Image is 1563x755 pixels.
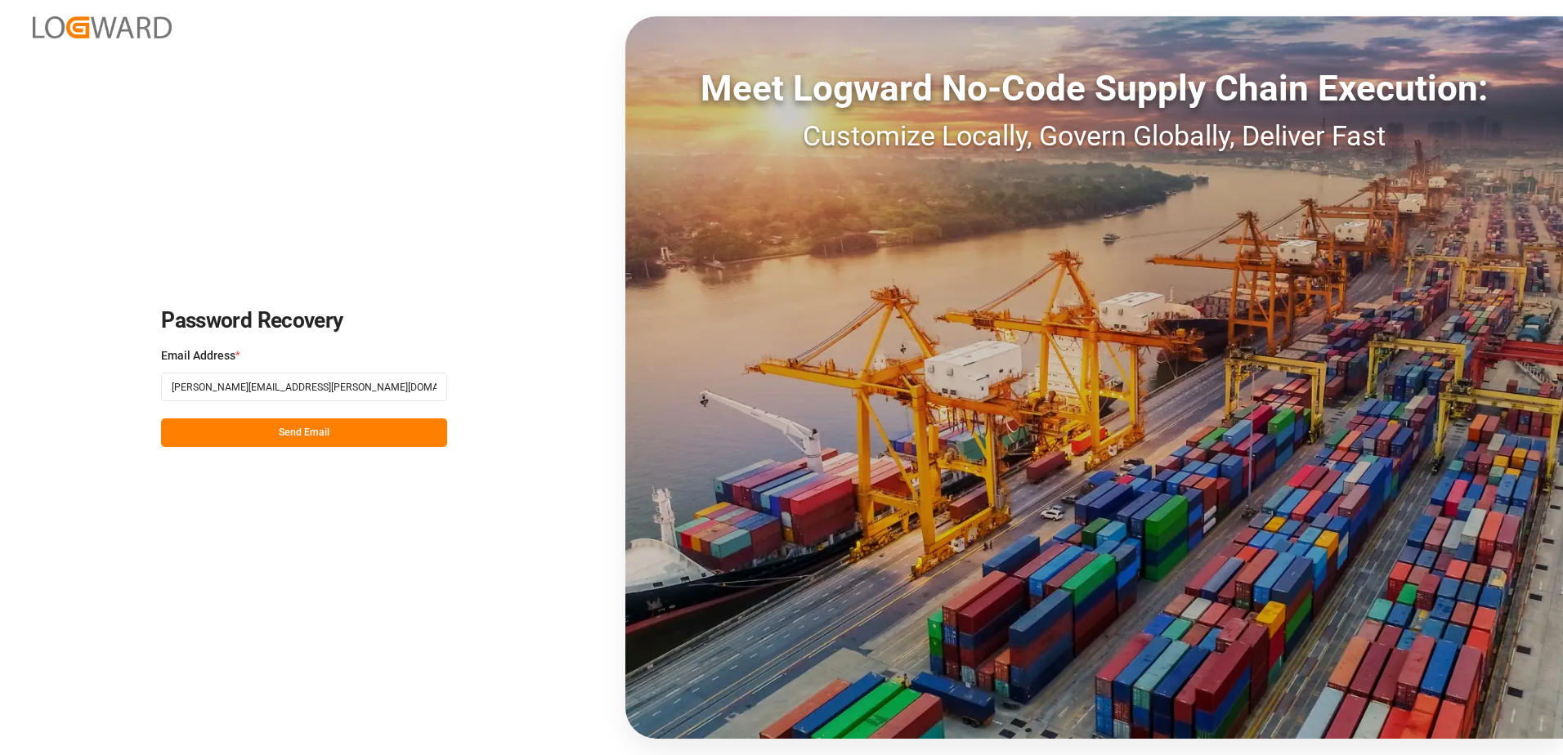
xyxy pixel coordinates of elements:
[33,16,172,38] img: Logward_new_orange.png
[625,61,1563,115] div: Meet Logward No-Code Supply Chain Execution:
[161,418,447,447] button: Send Email
[161,373,447,401] input: Enter your registered email address
[161,347,235,364] span: Email Address
[625,115,1563,157] div: Customize Locally, Govern Globally, Deliver Fast
[161,308,447,334] h2: Password Recovery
